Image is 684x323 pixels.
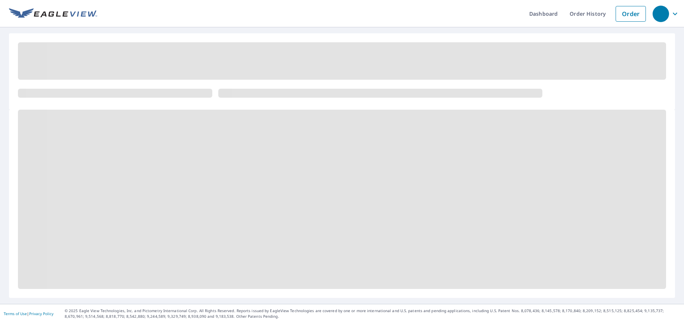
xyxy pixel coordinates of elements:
p: © 2025 Eagle View Technologies, Inc. and Pictometry International Corp. All Rights Reserved. Repo... [65,308,680,319]
p: | [4,311,53,316]
a: Order [616,6,646,22]
img: EV Logo [9,8,97,19]
a: Terms of Use [4,311,27,316]
a: Privacy Policy [29,311,53,316]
